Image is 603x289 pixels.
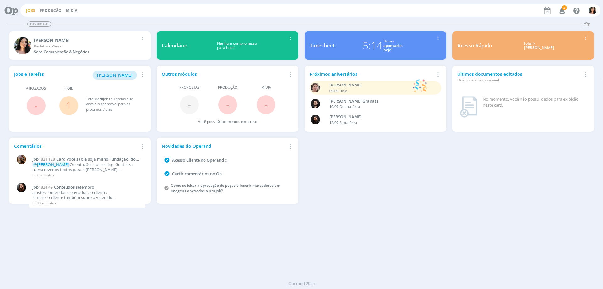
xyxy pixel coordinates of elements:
a: 1 [66,99,72,112]
a: Como solicitar a aprovação de peças e inserir marcadores em imagens anexadas a um job? [171,183,280,193]
div: Timesheet [310,42,334,49]
span: [PERSON_NAME] [97,72,133,78]
div: Sobe Comunicação & Negócios [34,49,139,55]
div: - [329,88,410,94]
span: 3 [562,5,567,10]
span: Sexta-feira [340,120,357,125]
span: - [35,99,38,112]
img: dashboard_not_found.png [460,96,478,118]
p: lembrei o cliente também sobre o vídeo do [PERSON_NAME], que está previsto para dia... [32,195,142,200]
span: 0 [218,119,220,124]
div: Luana da Silva de Andrade [329,114,431,120]
span: Hoje [65,86,73,91]
span: Quarta-feira [340,104,360,109]
a: Acesso Cliente no Operand :) [172,157,227,163]
button: 3 [555,5,568,16]
div: Outros módulos [162,71,286,77]
a: Job1821.128Card você sabia soja milho Fundação Rio Verde [32,157,142,162]
p: ajustes conferidos e enviados ao cliente. [32,190,142,195]
button: Mídia [64,8,79,13]
a: Curtir comentários no Op [172,171,222,176]
span: 10/09 [329,104,338,109]
button: T [588,5,597,16]
div: Você possui documentos em atraso [198,119,257,125]
span: - [188,98,191,111]
span: 12/09 [329,120,338,125]
span: há 22 minutos [32,201,56,205]
a: [PERSON_NAME] [93,72,137,78]
span: 20 [99,97,103,101]
div: 5:14 [363,38,382,53]
div: Jobs > [PERSON_NAME] [497,41,582,50]
span: Hoje [340,88,347,93]
div: Bruno Corralo Granata [329,98,431,104]
div: Próximos aniversários [310,71,434,77]
img: A [17,155,26,164]
div: Últimos documentos editados [457,71,582,83]
span: @[PERSON_NAME] [33,162,69,167]
a: Job1824.49Conteúdos setembro [32,185,142,190]
div: - [329,104,431,109]
div: Novidades do Operand [162,143,286,149]
div: Jobs e Tarefas [14,71,139,80]
div: Que você é responsável [457,77,582,83]
button: Jobs [24,8,37,13]
img: T [14,37,31,54]
span: Propostas [179,85,199,90]
div: Horas apontadas hoje! [383,39,403,53]
span: Produção [218,85,237,90]
span: - [264,98,268,111]
button: [PERSON_NAME] [93,71,137,80]
span: - [226,98,229,111]
a: Produção [40,8,62,13]
div: Nenhum compromisso para hoje! [187,41,286,50]
img: T [589,7,596,14]
div: Total de Jobs e Tarefas que você é responsável para os próximos 7 dias [86,97,139,112]
span: Atrasados [26,86,46,91]
span: Dashboard [27,21,51,27]
div: Acesso Rápido [457,42,492,49]
div: Redatora Plena [34,43,139,49]
div: Aline Beatriz Jackisch [329,82,410,88]
div: No momento, você não possui dados para exibição neste card. [483,96,586,108]
div: Tamiris Soares [34,37,139,43]
span: 1824.49 [39,185,53,190]
span: 1821.128 [39,157,55,162]
a: Jobs [26,8,35,13]
div: - [329,120,431,125]
span: Card você sabia soja milho Fundação Rio Verde [32,156,136,167]
span: há 8 minutos [32,173,54,177]
a: T[PERSON_NAME]Redatora PlenaSobe Comunicação & Negócios [9,31,151,60]
img: B [311,99,320,108]
div: Calendário [162,42,187,49]
span: Conteúdos setembro [54,184,94,190]
img: A [311,83,320,92]
div: Comentários [14,143,139,149]
a: Timesheet5:14Horasapontadashoje! [305,31,446,60]
p: Orientações no briefing. Gentileza transcrever os textos para o [PERSON_NAME]. [32,162,142,172]
span: Mídia [261,85,271,90]
img: L [311,115,320,124]
button: Produção [38,8,63,13]
a: Mídia [66,8,77,13]
img: E [17,183,26,192]
span: 09/09 [329,88,338,93]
